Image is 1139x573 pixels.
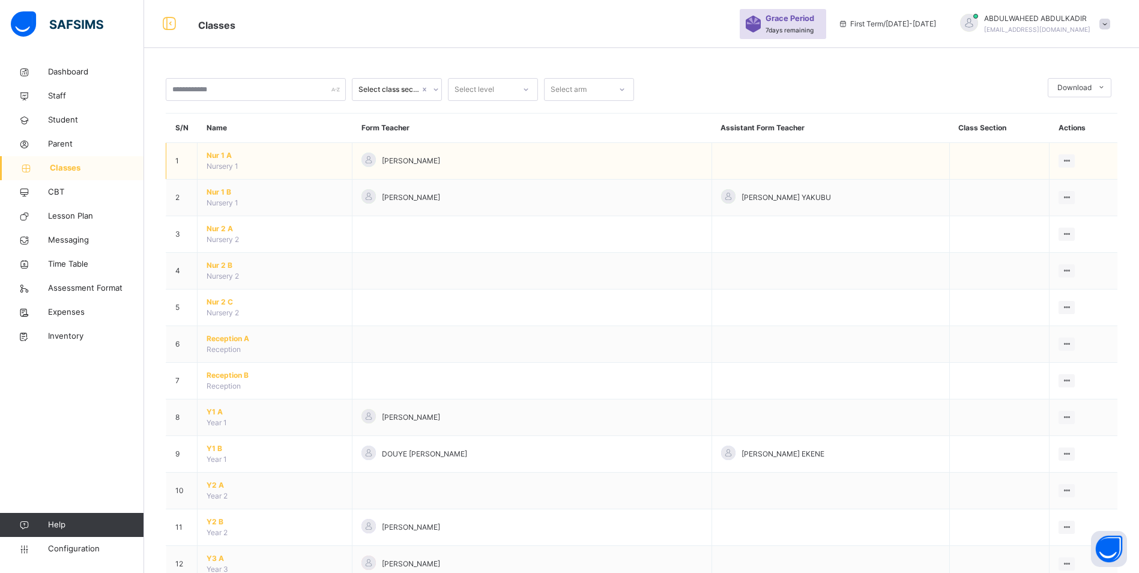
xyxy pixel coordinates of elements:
[948,13,1116,35] div: ABDULWAHEEDABDULKADIR
[742,449,824,459] span: [PERSON_NAME] EKENE
[166,326,198,363] td: 6
[166,216,198,253] td: 3
[455,78,494,101] div: Select level
[207,381,241,390] span: Reception
[207,198,238,207] span: Nursery 1
[207,187,343,198] span: Nur 1 B
[207,308,239,317] span: Nursery 2
[711,114,949,143] th: Assistant Form Teacher
[207,480,343,491] span: Y2 A
[48,258,144,270] span: Time Table
[207,455,227,464] span: Year 1
[48,519,144,531] span: Help
[166,399,198,436] td: 8
[742,192,831,203] span: [PERSON_NAME] YAKUBU
[207,271,239,280] span: Nursery 2
[207,418,227,427] span: Year 1
[166,180,198,216] td: 2
[984,26,1090,33] span: [EMAIL_ADDRESS][DOMAIN_NAME]
[207,223,343,234] span: Nur 2 A
[48,114,144,126] span: Student
[166,114,198,143] th: S/N
[382,192,440,203] span: [PERSON_NAME]
[1091,531,1127,567] button: Open asap
[358,84,420,95] div: Select class section
[1057,82,1092,93] span: Download
[166,290,198,326] td: 5
[48,234,144,246] span: Messaging
[382,559,440,569] span: [PERSON_NAME]
[207,260,343,271] span: Nur 2 B
[352,114,711,143] th: Form Teacher
[198,19,235,31] span: Classes
[382,449,467,459] span: DOUYE [PERSON_NAME]
[198,114,352,143] th: Name
[48,282,144,294] span: Assessment Format
[207,407,343,417] span: Y1 A
[207,443,343,454] span: Y1 B
[766,26,814,34] span: 7 days remaining
[48,66,144,78] span: Dashboard
[166,436,198,473] td: 9
[48,543,144,555] span: Configuration
[166,509,198,546] td: 11
[166,473,198,509] td: 10
[382,156,440,166] span: [PERSON_NAME]
[382,412,440,423] span: [PERSON_NAME]
[207,517,343,527] span: Y2 B
[838,19,936,29] span: session/term information
[551,78,587,101] div: Select arm
[207,528,228,537] span: Year 2
[1050,114,1117,143] th: Actions
[166,253,198,290] td: 4
[207,553,343,564] span: Y3 A
[382,522,440,533] span: [PERSON_NAME]
[48,138,144,150] span: Parent
[207,491,228,500] span: Year 2
[48,186,144,198] span: CBT
[166,143,198,180] td: 1
[949,114,1049,143] th: Class Section
[766,13,814,24] span: Grace Period
[50,162,144,174] span: Classes
[207,297,343,308] span: Nur 2 C
[984,13,1090,24] span: ABDULWAHEED ABDULKADIR
[207,235,239,244] span: Nursery 2
[48,210,144,222] span: Lesson Plan
[207,150,343,161] span: Nur 1 A
[207,370,343,381] span: Reception B
[48,330,144,342] span: Inventory
[166,363,198,399] td: 7
[48,306,144,318] span: Expenses
[207,333,343,344] span: Reception A
[207,162,238,171] span: Nursery 1
[48,90,144,102] span: Staff
[11,11,103,37] img: safsims
[746,16,761,32] img: sticker-purple.71386a28dfed39d6af7621340158ba97.svg
[207,345,241,354] span: Reception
